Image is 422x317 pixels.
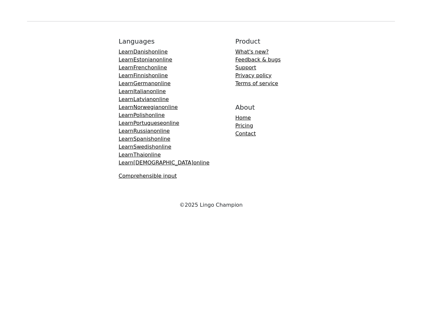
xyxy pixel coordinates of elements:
a: LearnPolishonline [119,112,165,118]
a: Learn[DEMOGRAPHIC_DATA]online [119,159,209,166]
div: © 2025 Lingo Champion [23,201,399,209]
a: Contact [235,130,256,137]
a: Feedback & bugs [235,56,281,63]
a: LearnSpanishonline [119,136,170,142]
a: LearnSwedishonline [119,144,171,150]
a: Comprehensible input [119,173,177,179]
h5: Product [235,37,281,45]
a: Terms of service [235,80,278,87]
a: LearnFinnishonline [119,72,168,79]
a: Privacy policy [235,72,272,79]
a: LearnLatvianonline [119,96,169,102]
a: LearnEstonianonline [119,56,172,63]
a: Home [235,115,251,121]
a: LearnItalianonline [119,88,166,94]
h5: Languages [119,37,209,45]
a: Pricing [235,123,253,129]
a: LearnPortugueseonline [119,120,179,126]
a: LearnThaionline [119,152,161,158]
h5: About [235,103,281,111]
a: LearnDanishonline [119,49,168,55]
a: Support [235,64,256,71]
a: LearnRussianonline [119,128,170,134]
a: What's new? [235,49,269,55]
a: LearnGermanonline [119,80,171,87]
a: LearnNorwegianonline [119,104,178,110]
a: LearnFrenchonline [119,64,167,71]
